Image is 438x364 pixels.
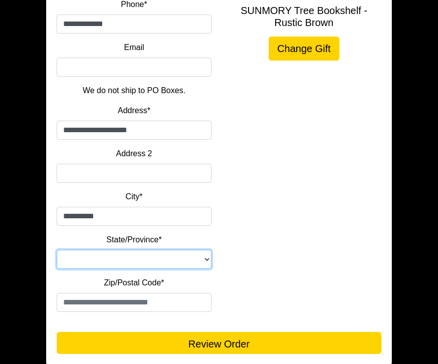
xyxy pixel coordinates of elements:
[64,85,204,97] p: We do not ship to PO Boxes.
[118,105,150,117] label: Address*
[227,5,381,29] h5: SUNMORY Tree Bookshelf - Rustic Brown
[57,332,381,354] button: Review Order
[126,191,143,203] label: City*
[269,37,339,61] a: Change Gift
[116,148,152,160] label: Address 2
[106,234,161,246] label: State/Province*
[124,42,144,54] label: Email
[104,277,164,289] label: Zip/Postal Code*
